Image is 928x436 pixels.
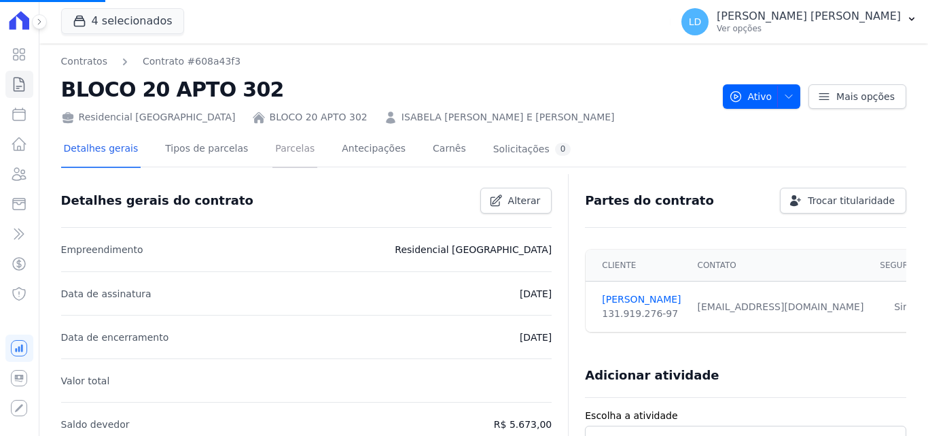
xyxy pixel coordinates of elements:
[520,329,552,346] p: [DATE]
[61,241,143,258] p: Empreendimento
[61,54,241,69] nav: Breadcrumb
[780,188,906,214] a: Trocar titularidade
[689,17,702,27] span: LD
[162,132,251,168] a: Tipos de parcelas
[61,192,253,209] h3: Detalhes gerais do contrato
[494,416,552,433] p: R$ 5.673,00
[61,329,169,346] p: Data de encerramento
[395,241,552,258] p: Residencial [GEOGRAPHIC_DATA]
[61,416,130,433] p: Saldo devedor
[729,84,772,109] span: Ativo
[690,250,872,282] th: Contato
[586,250,689,282] th: Cliente
[61,54,712,69] nav: Breadcrumb
[717,23,901,34] p: Ver opções
[480,188,552,214] a: Alterar
[808,84,906,109] a: Mais opções
[61,54,107,69] a: Contratos
[430,132,469,168] a: Carnês
[490,132,574,168] a: Solicitações0
[508,194,541,207] span: Alterar
[585,192,714,209] h3: Partes do contrato
[61,286,151,302] p: Data de assinatura
[698,300,864,314] div: [EMAIL_ADDRESS][DOMAIN_NAME]
[585,409,906,423] label: Escolha a atividade
[272,132,317,168] a: Parcelas
[270,110,368,124] a: BLOCO 20 APTO 302
[723,84,801,109] button: Ativo
[143,54,240,69] a: Contrato #608a43f3
[61,373,110,389] p: Valor total
[671,3,928,41] button: LD [PERSON_NAME] [PERSON_NAME] Ver opções
[339,132,408,168] a: Antecipações
[808,194,895,207] span: Trocar titularidade
[602,307,681,321] div: 131.919.276-97
[585,367,719,384] h3: Adicionar atividade
[61,132,141,168] a: Detalhes gerais
[61,110,236,124] div: Residencial [GEOGRAPHIC_DATA]
[61,74,712,105] h2: BLOCO 20 APTO 302
[61,8,184,34] button: 4 selecionados
[493,143,571,156] div: Solicitações
[401,110,615,124] a: ISABELA [PERSON_NAME] E [PERSON_NAME]
[717,10,901,23] p: [PERSON_NAME] [PERSON_NAME]
[602,292,681,307] a: [PERSON_NAME]
[520,286,552,302] p: [DATE]
[555,143,571,156] div: 0
[836,90,895,103] span: Mais opções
